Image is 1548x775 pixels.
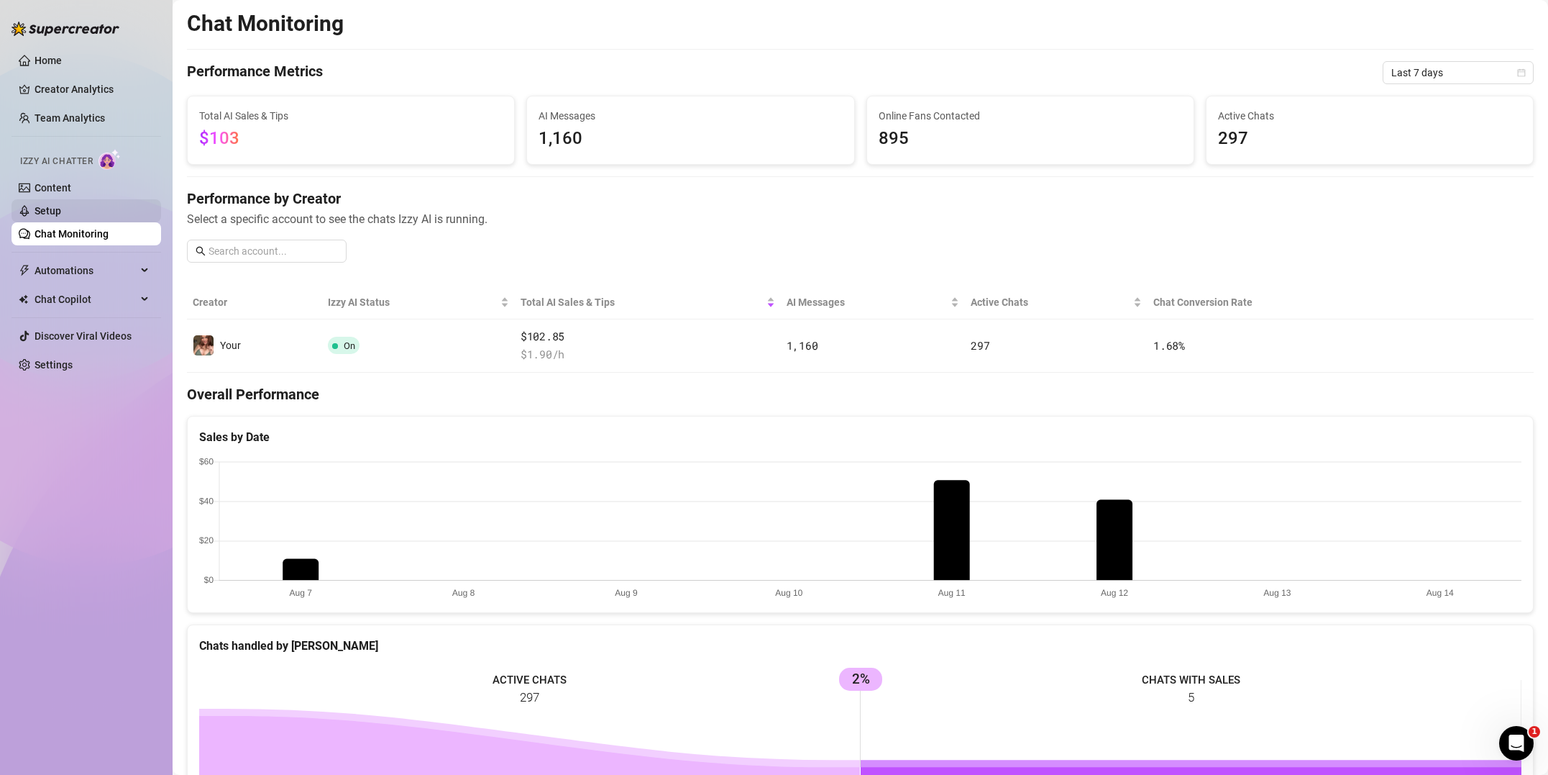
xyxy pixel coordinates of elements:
[99,149,121,170] img: AI Chatter
[787,294,948,310] span: AI Messages
[199,637,1521,655] div: Chats handled by [PERSON_NAME]
[12,22,119,36] img: logo-BBDzfeDw.svg
[344,340,355,351] span: On
[787,338,818,353] span: 1,160
[1218,125,1521,153] span: 297
[35,55,62,66] a: Home
[187,189,1534,209] h4: Performance by Creator
[35,205,61,217] a: Setup
[35,112,105,124] a: Team Analytics
[521,346,775,363] span: $ 1.90 /h
[187,210,1534,228] span: Select a specific account to see the chats Izzy AI is running.
[515,286,781,319] th: Total AI Sales & Tips
[879,108,1182,124] span: Online Fans Contacted
[20,155,93,168] span: Izzy AI Chatter
[199,428,1521,446] div: Sales by Date
[35,78,150,101] a: Creator Analytics
[35,182,71,194] a: Content
[209,243,338,259] input: Search account...
[35,330,132,342] a: Discover Viral Videos
[35,288,137,311] span: Chat Copilot
[539,108,842,124] span: AI Messages
[971,338,989,353] span: 297
[35,259,137,282] span: Automations
[19,265,30,276] span: thunderbolt
[35,359,73,371] a: Settings
[35,228,109,240] a: Chat Monitoring
[1517,68,1526,77] span: calendar
[521,328,775,345] span: $102.85
[1529,726,1540,738] span: 1
[1391,62,1525,83] span: Last 7 days
[879,125,1182,153] span: 895
[199,128,239,148] span: $103
[1499,726,1534,761] iframe: Intercom live chat
[187,286,322,319] th: Creator
[1148,286,1398,319] th: Chat Conversion Rate
[187,61,323,84] h4: Performance Metrics
[328,294,498,310] span: Izzy AI Status
[199,108,503,124] span: Total AI Sales & Tips
[1218,108,1521,124] span: Active Chats
[1153,338,1185,353] span: 1.68 %
[539,125,842,153] span: 1,160
[220,340,241,351] span: Your
[781,286,965,319] th: AI Messages
[521,294,764,310] span: Total AI Sales & Tips
[196,246,206,256] span: search
[187,10,344,37] h2: Chat Monitoring
[193,335,214,355] img: Your
[971,294,1130,310] span: Active Chats
[322,286,515,319] th: Izzy AI Status
[19,294,28,304] img: Chat Copilot
[187,384,1534,404] h4: Overall Performance
[965,286,1148,319] th: Active Chats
